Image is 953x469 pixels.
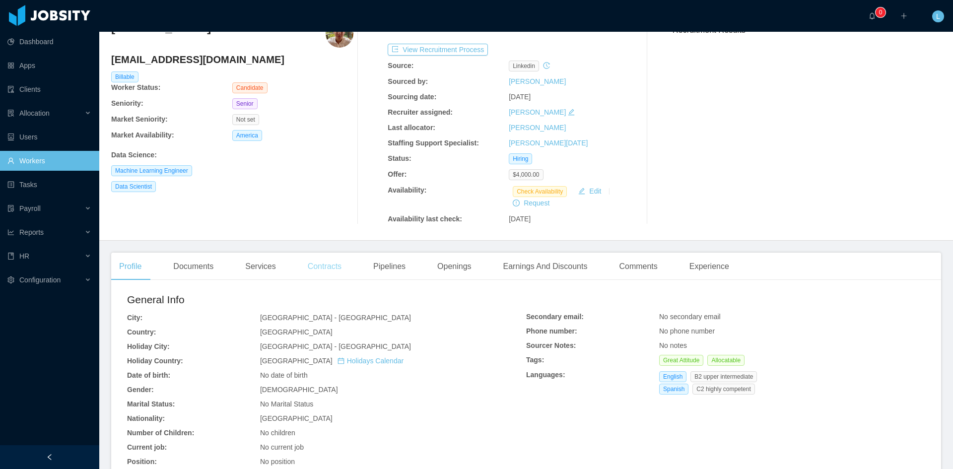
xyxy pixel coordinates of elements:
[388,93,436,101] b: Sourcing date:
[111,115,168,123] b: Market Seniority:
[509,77,566,85] a: [PERSON_NAME]
[127,429,194,437] b: Number of Children:
[7,79,91,99] a: icon: auditClients
[300,253,349,280] div: Contracts
[260,443,304,451] span: No current job
[365,253,413,280] div: Pipelines
[111,253,149,280] div: Profile
[338,357,404,365] a: icon: calendarHolidays Calendar
[237,253,283,280] div: Services
[869,12,876,19] i: icon: bell
[165,253,221,280] div: Documents
[429,253,479,280] div: Openings
[509,93,531,101] span: [DATE]
[19,276,61,284] span: Configuration
[127,414,165,422] b: Nationality:
[659,355,703,366] span: Great Attitude
[127,292,526,308] h2: General Info
[111,131,174,139] b: Market Availability:
[260,314,411,322] span: [GEOGRAPHIC_DATA] - [GEOGRAPHIC_DATA]
[388,170,407,178] b: Offer:
[232,98,258,109] span: Senior
[260,386,338,394] span: [DEMOGRAPHIC_DATA]
[388,186,426,194] b: Availability:
[509,124,566,132] a: [PERSON_NAME]
[568,109,575,116] i: icon: edit
[526,313,584,321] b: Secondary email:
[260,400,313,408] span: No Marital Status
[127,357,183,365] b: Holiday Country:
[260,458,295,466] span: No position
[692,384,754,395] span: C2 highly competent
[388,77,428,85] b: Sourced by:
[509,169,543,180] span: $4,000.00
[659,384,688,395] span: Spanish
[574,185,605,197] button: icon: editEdit
[19,252,29,260] span: HR
[127,314,142,322] b: City:
[127,443,167,451] b: Current job:
[232,82,268,93] span: Candidate
[111,53,353,67] h4: [EMAIL_ADDRESS][DOMAIN_NAME]
[7,56,91,75] a: icon: appstoreApps
[526,371,565,379] b: Languages:
[111,83,160,91] b: Worker Status:
[127,371,170,379] b: Date of birth:
[543,62,550,69] i: icon: history
[659,341,687,349] span: No notes
[900,12,907,19] i: icon: plus
[509,215,531,223] span: [DATE]
[7,110,14,117] i: icon: solution
[509,108,566,116] a: [PERSON_NAME]
[111,71,138,82] span: Billable
[388,46,488,54] a: icon: exportView Recruitment Process
[19,204,41,212] span: Payroll
[388,62,413,69] b: Source:
[127,400,175,408] b: Marital Status:
[7,127,91,147] a: icon: robotUsers
[388,139,479,147] b: Staffing Support Specialist:
[936,10,940,22] span: L
[7,276,14,283] i: icon: setting
[659,313,721,321] span: No secondary email
[7,229,14,236] i: icon: line-chart
[526,356,544,364] b: Tags:
[509,197,553,209] button: icon: exclamation-circleRequest
[111,165,192,176] span: Machine Learning Engineer
[127,328,156,336] b: Country:
[388,124,435,132] b: Last allocator:
[111,181,156,192] span: Data Scientist
[260,328,333,336] span: [GEOGRAPHIC_DATA]
[509,61,539,71] span: linkedin
[7,151,91,171] a: icon: userWorkers
[111,151,157,159] b: Data Science :
[338,357,344,364] i: icon: calendar
[326,20,353,48] img: 07a0634a-b65b-43f7-8168-2be49ab8d64e_685af33605db6-400w.png
[260,342,411,350] span: [GEOGRAPHIC_DATA] - [GEOGRAPHIC_DATA]
[260,429,295,437] span: No children
[7,175,91,195] a: icon: profileTasks
[509,139,588,147] a: [PERSON_NAME][DATE]
[611,253,665,280] div: Comments
[659,327,715,335] span: No phone number
[260,357,404,365] span: [GEOGRAPHIC_DATA]
[19,228,44,236] span: Reports
[19,109,50,117] span: Allocation
[659,371,686,382] span: English
[260,414,333,422] span: [GEOGRAPHIC_DATA]
[388,44,488,56] button: icon: exportView Recruitment Process
[7,205,14,212] i: icon: file-protect
[388,108,453,116] b: Recruiter assigned:
[526,341,576,349] b: Sourcer Notes:
[7,32,91,52] a: icon: pie-chartDashboard
[127,386,154,394] b: Gender:
[509,153,532,164] span: Hiring
[388,215,462,223] b: Availability last check:
[690,371,757,382] span: B2 upper intermediate
[232,114,259,125] span: Not set
[707,355,745,366] span: Allocatable
[388,154,411,162] b: Status:
[260,371,308,379] span: No date of birth
[876,7,885,17] sup: 0
[232,130,262,141] span: America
